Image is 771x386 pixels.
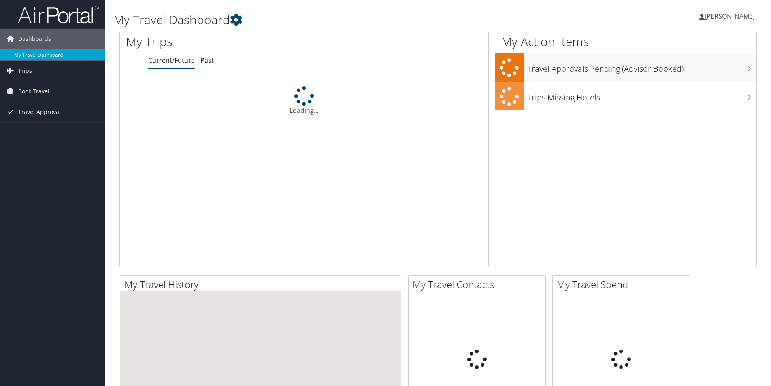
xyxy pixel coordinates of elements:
[699,4,763,28] a: [PERSON_NAME]
[120,86,488,115] div: Loading...
[18,5,99,24] img: airportal-logo.png
[200,56,214,65] a: Past
[528,88,756,103] h3: Trips Missing Hotels
[18,29,51,49] span: Dashboards
[705,12,755,21] span: [PERSON_NAME]
[18,102,61,122] span: Travel Approval
[495,53,756,82] a: Travel Approvals Pending (Advisor Booked)
[557,278,690,291] h2: My Travel Spend
[113,11,546,28] h1: My Travel Dashboard
[528,59,756,74] h3: Travel Approvals Pending (Advisor Booked)
[495,33,756,50] h1: My Action Items
[124,278,401,291] h2: My Travel History
[126,33,329,50] h1: My Trips
[148,56,195,65] a: Current/Future
[18,61,32,81] span: Trips
[495,82,756,111] a: Trips Missing Hotels
[18,81,49,102] span: Book Travel
[413,278,545,291] h2: My Travel Contacts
